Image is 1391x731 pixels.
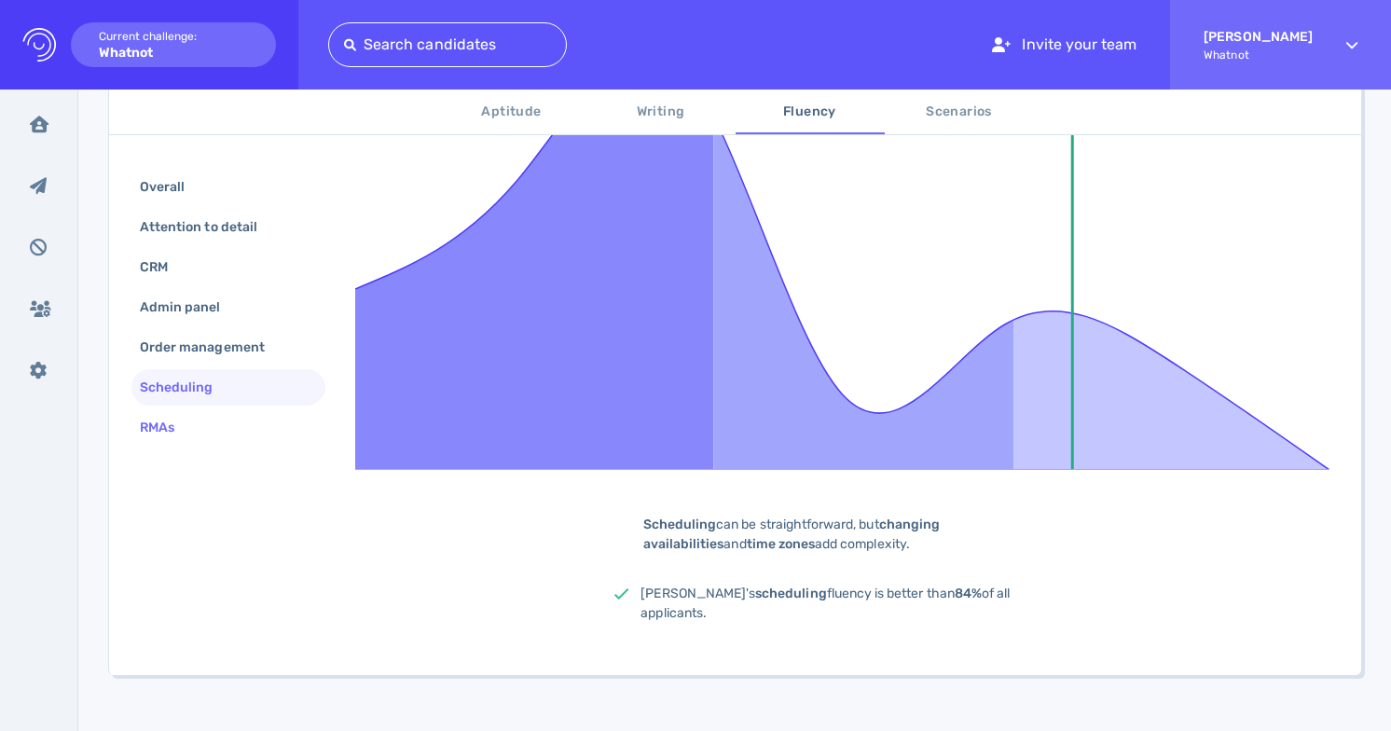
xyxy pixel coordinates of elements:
span: Fluency [747,101,874,124]
div: Attention to detail [136,214,280,241]
span: Whatnot [1204,48,1313,62]
span: Writing [598,101,724,124]
div: Overall [136,173,207,200]
div: Scheduling [136,374,236,401]
div: Order management [136,334,287,361]
div: RMAs [136,414,197,441]
b: time zones [747,536,816,552]
div: can be straightforward, but and add complexity. [614,515,1081,554]
span: Aptitude [448,101,575,124]
b: scheduling [755,586,827,601]
div: CRM [136,254,190,281]
b: Scheduling [643,517,717,532]
b: 84% [955,586,982,601]
div: Admin panel [136,294,243,321]
span: [PERSON_NAME]'s fluency is better than of all applicants. [640,586,1010,621]
strong: [PERSON_NAME] [1204,29,1313,45]
span: Scenarios [896,101,1023,124]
